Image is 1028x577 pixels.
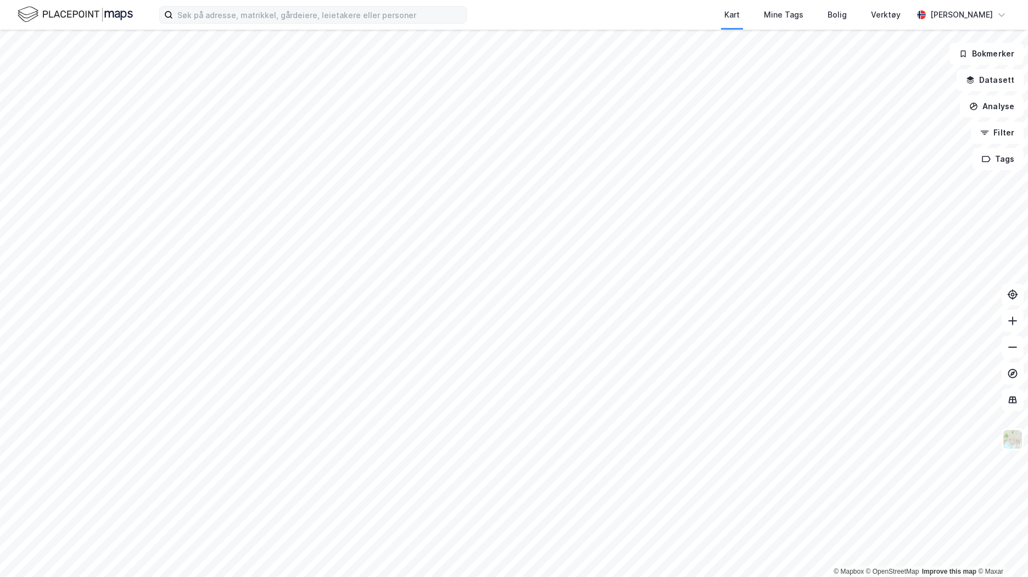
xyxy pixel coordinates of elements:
[1002,429,1023,450] img: Z
[973,524,1028,577] div: Kontrollprogram for chat
[173,7,466,23] input: Søk på adresse, matrikkel, gårdeiere, leietakere eller personer
[973,524,1028,577] iframe: Chat Widget
[930,8,993,21] div: [PERSON_NAME]
[764,8,803,21] div: Mine Tags
[18,5,133,24] img: logo.f888ab2527a4732fd821a326f86c7f29.svg
[971,122,1024,144] button: Filter
[960,95,1024,117] button: Analyse
[949,43,1024,65] button: Bokmerker
[834,568,864,575] a: Mapbox
[922,568,976,575] a: Improve this map
[828,8,847,21] div: Bolig
[957,69,1024,91] button: Datasett
[866,568,919,575] a: OpenStreetMap
[724,8,740,21] div: Kart
[871,8,901,21] div: Verktøy
[973,148,1024,170] button: Tags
